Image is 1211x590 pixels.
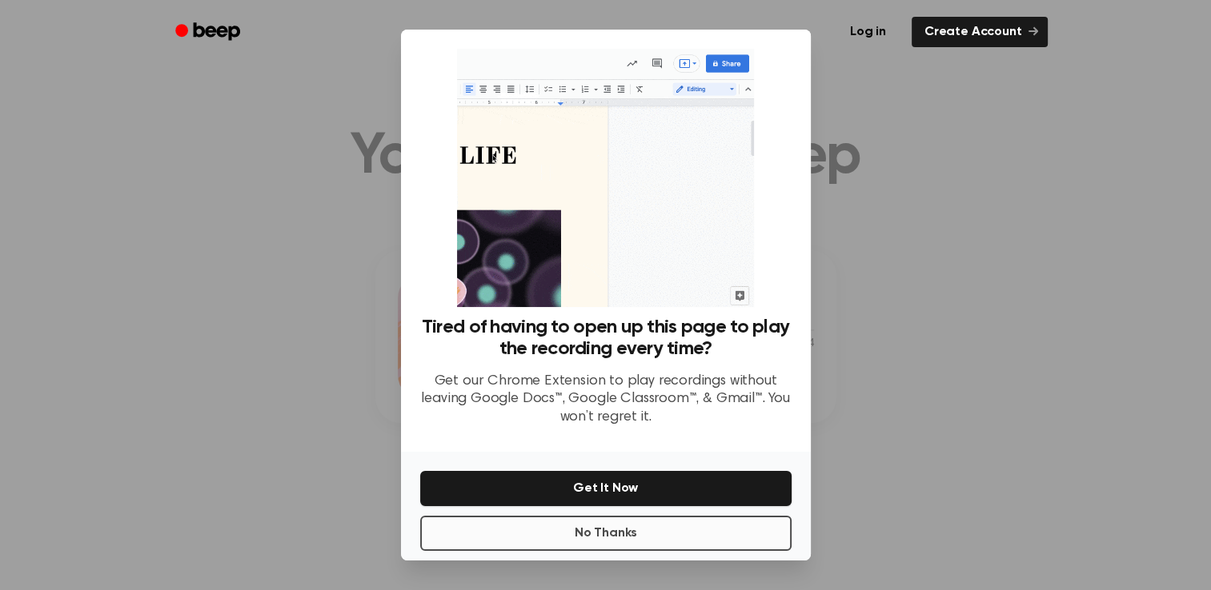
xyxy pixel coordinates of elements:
[420,471,792,506] button: Get It Now
[834,14,902,50] a: Log in
[164,17,255,48] a: Beep
[420,516,792,551] button: No Thanks
[457,49,754,307] img: Beep extension in action
[420,317,792,360] h3: Tired of having to open up this page to play the recording every time?
[912,17,1048,47] a: Create Account
[420,373,792,427] p: Get our Chrome Extension to play recordings without leaving Google Docs™, Google Classroom™, & Gm...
